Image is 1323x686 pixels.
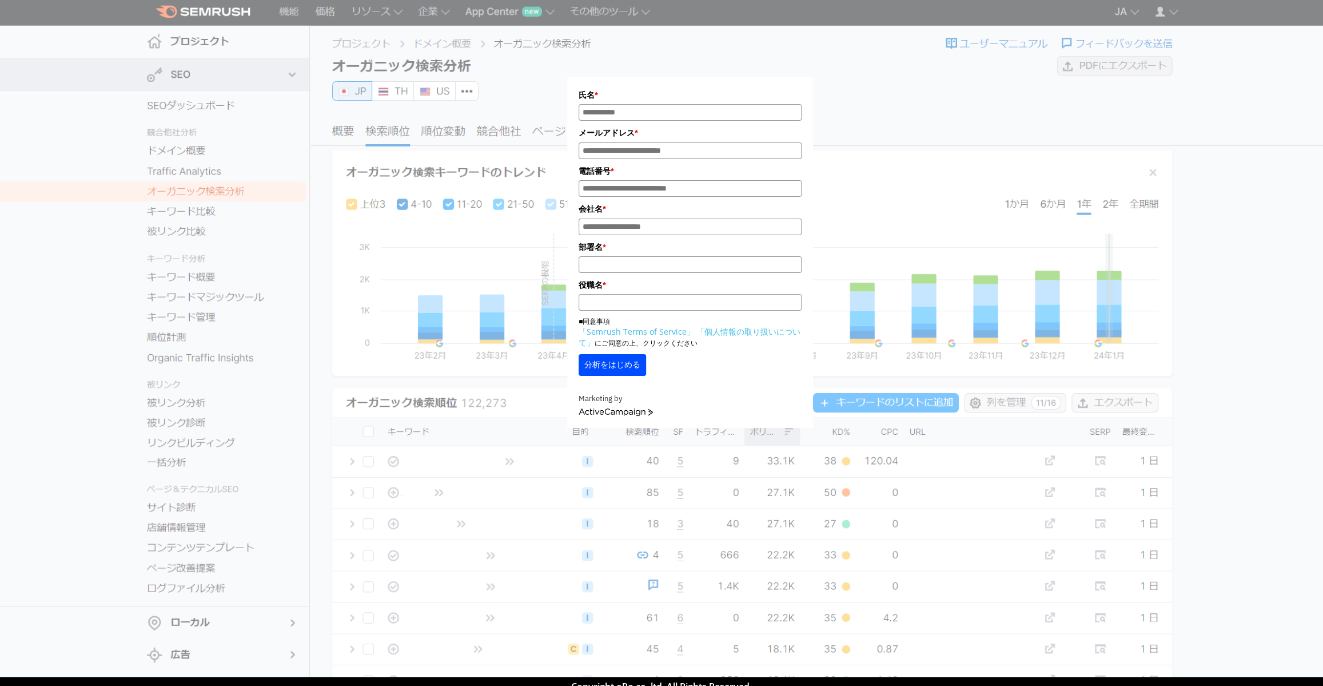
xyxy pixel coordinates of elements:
[579,279,802,291] label: 役職名
[579,241,802,253] label: 部署名
[579,165,802,177] label: 電話番号
[579,393,802,405] div: Marketing by
[579,354,646,376] button: 分析をはじめる
[579,89,802,101] label: 氏名
[579,126,802,139] label: メールアドレス
[579,203,802,215] label: 会社名
[579,316,802,348] p: ■同意事項 にご同意の上、クリックください
[579,326,695,337] a: 「Semrush Terms of Service」
[579,326,800,348] a: 「個人情報の取り扱いについて」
